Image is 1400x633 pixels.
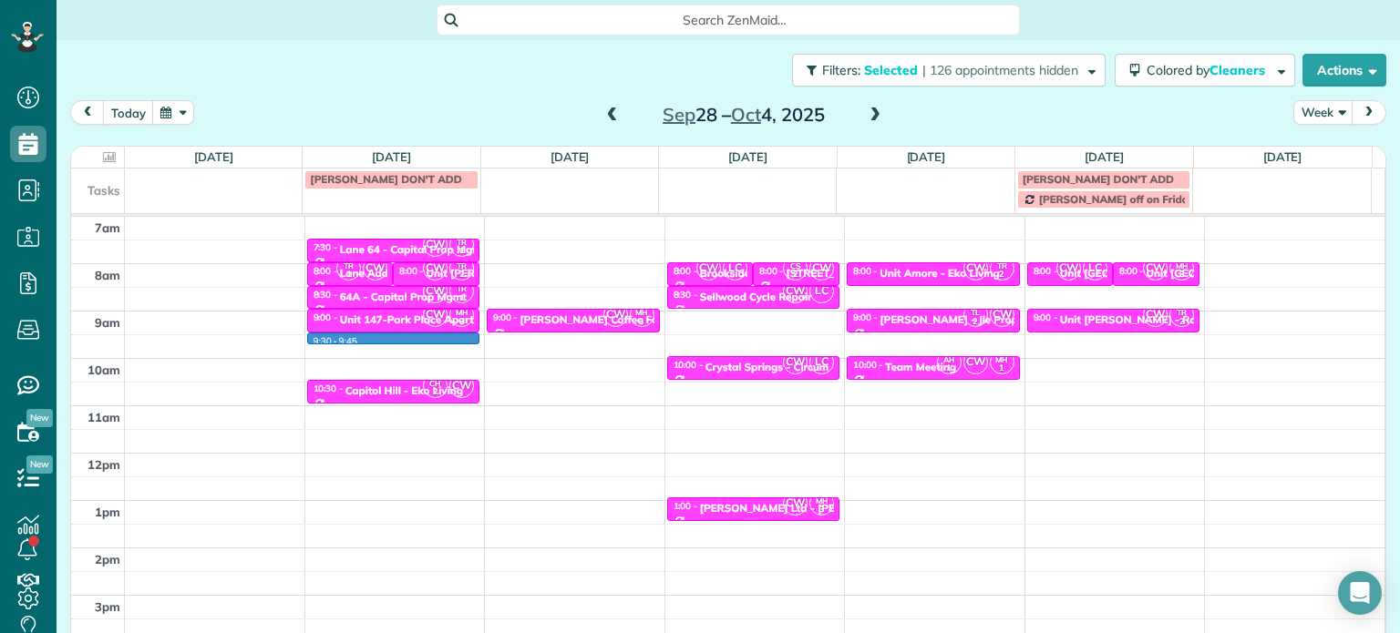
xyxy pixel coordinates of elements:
h2: 28 – 4, 2025 [630,105,858,125]
a: [DATE] [372,149,411,164]
span: CW [1143,256,1168,281]
span: CW [423,256,448,281]
button: Week [1293,100,1354,125]
span: New [26,455,53,474]
small: 2 [424,383,447,401]
div: [PERSON_NAME] - Jle Properties [880,313,1045,326]
div: Crystal Springs - Circum [705,361,829,373]
span: 1pm [95,505,120,519]
a: [DATE] [907,149,946,164]
small: 3 [1170,266,1193,283]
span: LC [1083,256,1107,281]
div: Unit [PERSON_NAME] - Rcm Properties [1060,313,1260,326]
div: Lane 64 - Capital Prop Mgmt [340,243,486,256]
button: Actions [1302,54,1386,87]
small: 1 [450,290,473,307]
small: 2 [991,266,1014,283]
a: [DATE] [1085,149,1124,164]
div: [PERSON_NAME] Ltd - [PERSON_NAME][GEOGRAPHIC_DATA] [700,502,1018,515]
small: 3 [631,313,654,331]
div: Sellwood Cycle Repair [700,291,812,303]
span: CW [449,373,474,398]
button: prev [70,100,105,125]
small: 2 [964,313,987,331]
a: [DATE] [194,149,233,164]
small: 2 [1170,313,1193,331]
span: LC [723,256,747,281]
span: 2pm [95,552,120,567]
span: Oct [731,103,761,126]
small: 3 [810,501,833,518]
div: Team Meeting [885,361,956,373]
span: [PERSON_NAME] DON'T ADD [1023,172,1174,186]
span: CW [783,350,808,374]
div: Unit 147-Park Place Apartments - Capital Property Management [340,313,669,326]
span: CW [963,256,988,281]
span: 3pm [95,599,120,614]
span: 12pm [87,457,120,472]
span: 11am [87,410,120,424]
span: [PERSON_NAME] off on Fridays [1039,192,1199,206]
div: Capitol Hill - Eko Living [345,384,463,397]
a: [DATE] [551,149,590,164]
div: [PERSON_NAME] Coffee Factory [520,313,684,326]
span: CW [1143,302,1168,327]
small: 1 [991,360,1014,377]
span: CW [783,279,808,303]
div: 64A - Capital Prop Mgmt [340,291,467,303]
a: [DATE] [728,149,767,164]
span: New [26,409,53,427]
small: 3 [450,313,473,331]
span: CW [423,302,448,327]
span: 7am [95,220,120,235]
small: 2 [784,266,807,283]
span: CW [809,256,834,281]
span: CW [423,232,448,257]
span: Cleaners [1210,62,1268,78]
span: Colored by [1147,62,1271,78]
a: Filters: Selected | 126 appointments hidden [783,54,1106,87]
span: CW [963,350,988,374]
span: Selected [864,62,919,78]
button: next [1352,100,1386,125]
span: Filters: [822,62,860,78]
span: CW [783,491,808,516]
small: 1 [450,242,473,260]
span: CW [363,256,387,281]
span: CW [990,302,1014,327]
span: [PERSON_NAME] DON'T ADD [310,172,461,186]
button: Filters: Selected | 126 appointments hidden [792,54,1106,87]
span: | 126 appointments hidden [922,62,1078,78]
button: Colored byCleaners [1115,54,1295,87]
div: Open Intercom Messenger [1338,571,1382,615]
a: [DATE] [1263,149,1302,164]
small: 1 [337,266,360,283]
span: Sep [663,103,695,126]
span: CW [696,256,721,281]
span: CW [603,302,628,327]
span: 8am [95,268,120,282]
span: CW [1056,256,1081,281]
span: 9am [95,315,120,330]
small: 2 [450,266,473,283]
small: 1 [938,360,961,377]
span: LC [809,350,834,374]
span: 10am [87,362,120,377]
span: LC [809,279,834,303]
button: today [103,100,154,125]
span: CW [423,279,448,303]
span: 9:30 - 9:45 [314,335,357,347]
div: Unit Amore - Eko Living [880,267,999,280]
